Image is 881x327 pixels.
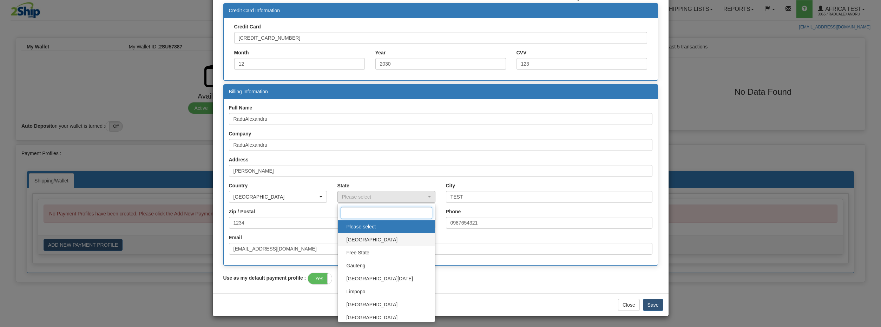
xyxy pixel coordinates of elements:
[224,234,658,241] label: Email
[345,260,428,271] span: Gauteng
[441,208,658,215] label: Phone
[16,145,865,282] div: Payment Profiles :
[345,312,428,323] span: [GEOGRAPHIC_DATA]
[345,221,428,232] span: Please select
[223,269,308,281] label: Use as my default payment profile :
[517,58,647,70] input: Last 3 digits
[511,49,652,56] label: CVV
[370,49,511,56] label: Year
[229,49,370,56] label: Month
[345,273,428,284] span: [GEOGRAPHIC_DATA][DATE]
[337,191,435,203] button: Please select
[224,156,658,163] label: Address
[345,286,428,297] span: Limpopo
[229,23,652,30] label: Credit Card
[224,85,658,99] div: Billing Information
[224,208,441,215] label: Zip / Postal
[618,299,640,311] button: Close
[229,191,327,203] button: SOUTH AFRICA
[643,299,663,311] button: Save
[441,182,658,189] label: City
[345,299,428,310] span: [GEOGRAPHIC_DATA]
[234,32,647,44] input: Card No.
[342,193,427,200] div: Please select
[234,193,318,200] div: [GEOGRAPHIC_DATA]
[345,247,428,258] span: Free State
[345,234,428,245] span: [GEOGRAPHIC_DATA]
[332,182,441,189] label: State
[224,4,658,18] div: Credit Card Information
[234,58,365,70] input: MM
[341,207,432,219] input: Search
[224,182,332,189] label: Country
[308,273,332,284] label: Yes
[224,104,658,111] label: Full Name
[375,58,506,70] input: YYYY
[224,130,658,137] label: Company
